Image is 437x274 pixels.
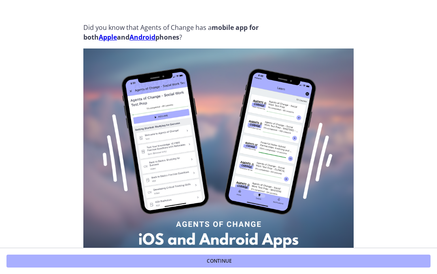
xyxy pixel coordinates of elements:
strong: phones [155,33,179,42]
strong: and [117,33,129,42]
a: Android [129,33,155,42]
span: Continue [207,258,232,264]
p: Did you know that Agents of Change has a ? [83,23,354,42]
a: Apple [99,33,117,42]
button: Continue [6,255,431,268]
